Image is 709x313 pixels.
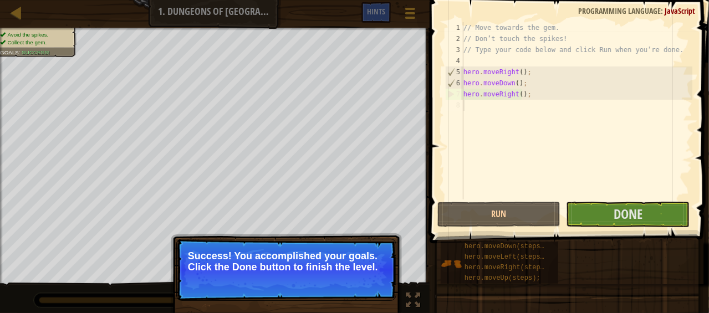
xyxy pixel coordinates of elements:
span: hero.moveLeft(steps); [465,253,548,261]
div: 8 [445,100,463,111]
div: 1 [445,22,463,33]
button: Done [566,202,690,227]
span: Success! [22,49,49,55]
button: Run [437,202,561,227]
span: Collect the gem. [7,39,47,45]
div: 6 [446,78,463,89]
div: 3 [445,44,463,55]
span: Done [614,205,642,223]
button: Show game menu [396,2,424,28]
span: Avoid the spikes. [7,32,48,38]
span: : [19,49,22,55]
img: portrait.png [441,253,462,274]
span: hero.moveDown(steps); [465,243,548,250]
div: 4 [445,55,463,66]
span: Hints [367,6,385,17]
p: Success! You accomplished your goals. Click the Done button to finish the level. [188,250,385,273]
div: 2 [445,33,463,44]
div: 5 [446,66,463,78]
span: JavaScript [665,6,695,16]
span: Programming language [578,6,661,16]
span: : [661,6,665,16]
div: 7 [446,89,463,100]
span: hero.moveUp(steps); [465,274,540,282]
span: hero.moveRight(steps); [465,264,552,271]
